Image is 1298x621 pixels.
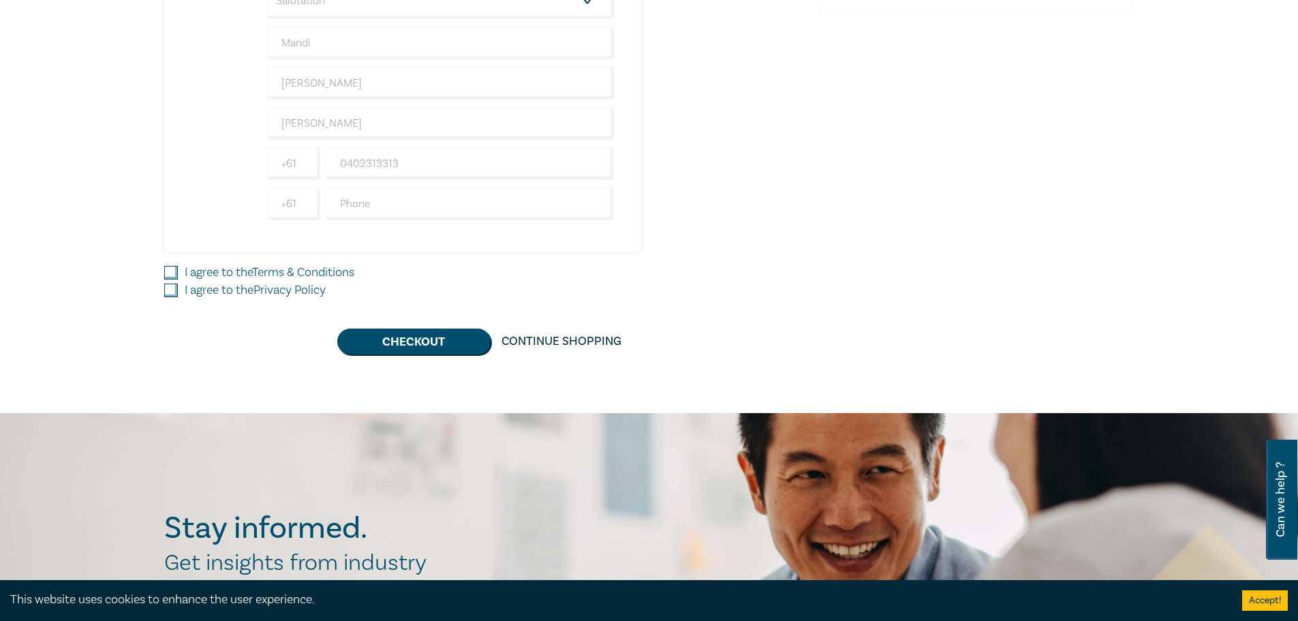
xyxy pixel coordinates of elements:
span: Can we help ? [1274,448,1287,551]
label: I agree to the [185,264,354,282]
input: Last Name* [267,67,614,100]
input: Company [267,107,614,140]
input: +61 [267,147,320,180]
a: Terms & Conditions [252,264,354,280]
button: Checkout [337,329,491,354]
input: First Name* [267,27,614,59]
input: Mobile* [326,147,614,180]
button: Accept cookies [1242,590,1288,611]
a: Continue Shopping [491,329,632,354]
div: This website uses cookies to enhance the user experience. [10,591,1222,609]
input: Phone [326,187,614,220]
h2: Stay informed. [164,511,486,546]
input: +61 [267,187,320,220]
label: I agree to the [185,282,326,299]
a: Privacy Policy [253,282,326,298]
